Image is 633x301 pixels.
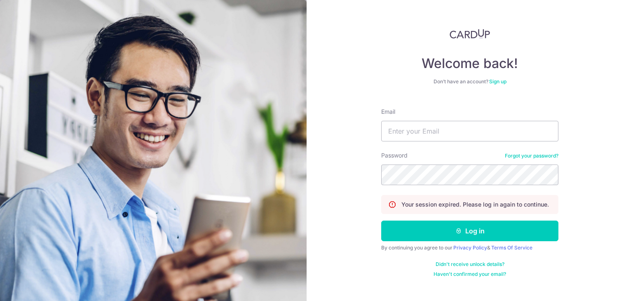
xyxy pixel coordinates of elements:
[381,221,558,241] button: Log in
[436,261,504,268] a: Didn't receive unlock details?
[453,245,487,251] a: Privacy Policy
[434,271,506,277] a: Haven't confirmed your email?
[489,78,506,85] a: Sign up
[491,245,532,251] a: Terms Of Service
[381,108,395,116] label: Email
[381,245,558,251] div: By continuing you agree to our &
[381,121,558,141] input: Enter your Email
[401,200,549,209] p: Your session expired. Please log in again to continue.
[381,78,558,85] div: Don’t have an account?
[450,29,490,39] img: CardUp Logo
[505,153,558,159] a: Forgot your password?
[381,151,408,160] label: Password
[381,55,558,72] h4: Welcome back!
